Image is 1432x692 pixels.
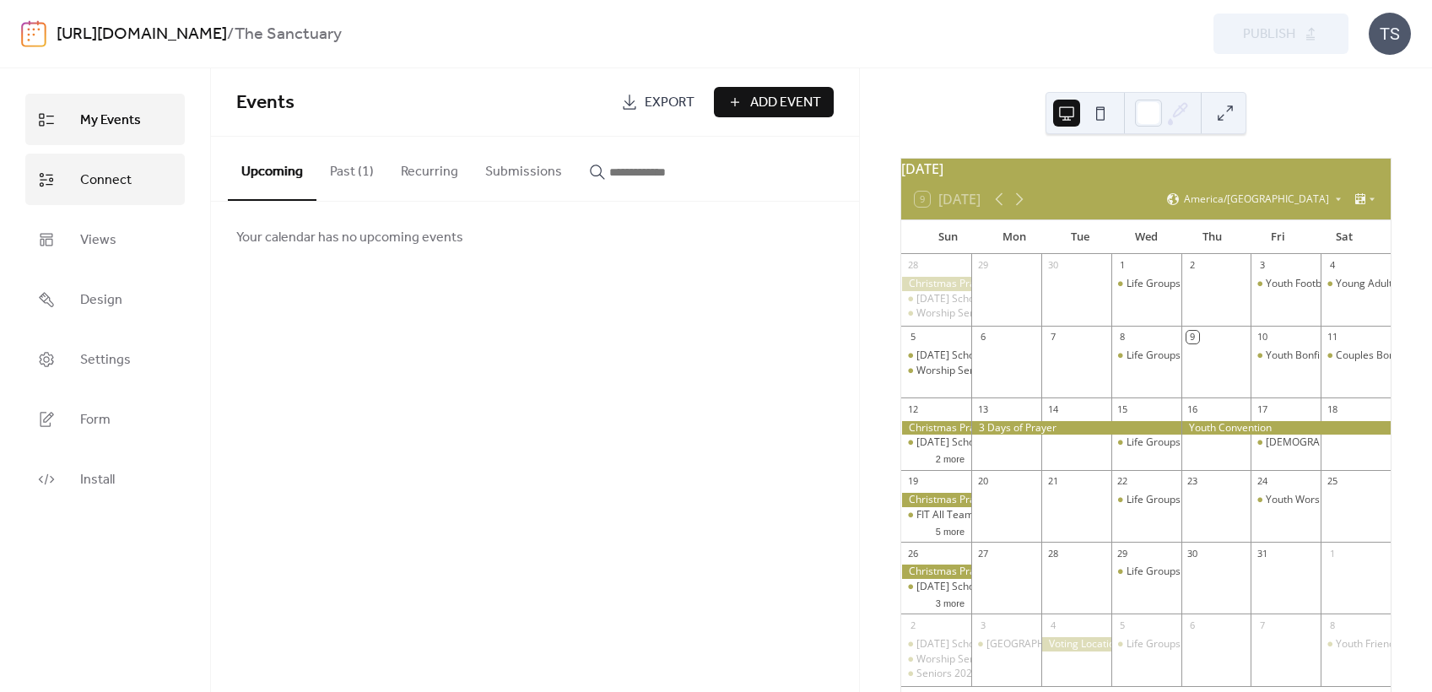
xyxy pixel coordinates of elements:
[1321,637,1391,651] div: Youth Friendsgiving (Location: church fellowship hall)
[1326,331,1338,343] div: 11
[981,220,1046,254] div: Mon
[901,580,971,594] div: Sunday School + Bible Classes
[901,508,971,522] div: FIT All Team Meeting
[645,93,694,113] span: Export
[236,228,463,248] span: Your calendar has no upcoming events
[1251,277,1321,291] div: Youth Football Game Outing
[976,403,989,415] div: 13
[1186,331,1199,343] div: 9
[976,331,989,343] div: 6
[916,435,1144,450] div: [DATE] School + [DEMOGRAPHIC_DATA] Classes
[906,403,919,415] div: 12
[1321,277,1391,291] div: Young Adults Hiking
[1251,435,1321,450] div: Ladies Fall Fest (Amber's House
[1256,547,1268,560] div: 31
[976,619,989,631] div: 3
[1336,277,1429,291] div: Young Adults Hiking
[901,277,971,291] div: Christmas Practice
[986,637,1130,651] div: [GEOGRAPHIC_DATA] Meeting
[976,547,989,560] div: 27
[1046,331,1059,343] div: 7
[1127,277,1181,291] div: Life Groups
[901,637,971,651] div: Sunday School + Bible Classes - Guest Speaker Rev. Tim Greene
[976,475,989,488] div: 20
[916,580,1144,594] div: [DATE] School + [DEMOGRAPHIC_DATA] Classes
[906,259,919,272] div: 28
[901,435,971,450] div: Sunday School + Bible Classes
[976,259,989,272] div: 29
[1181,421,1391,435] div: Youth Convention
[1047,220,1113,254] div: Tue
[929,523,971,538] button: 5 more
[1111,277,1181,291] div: Life Groups
[1245,220,1310,254] div: Fri
[25,94,185,145] a: My Events
[915,220,981,254] div: Sun
[901,159,1391,179] div: [DATE]
[1116,475,1129,488] div: 22
[1251,493,1321,507] div: Youth Worship Night
[901,652,971,667] div: Worship Service - Guest Speaker Rev. Tim Greene
[1251,349,1321,363] div: Youth Bonfire at Milles' Home
[1046,619,1059,631] div: 4
[916,508,1015,522] div: FIT All Team Meeting
[906,619,919,631] div: 2
[25,273,185,325] a: Design
[1041,637,1111,651] div: Voting Location (all day)
[714,87,834,117] button: Add Event
[1127,637,1181,651] div: Life Groups
[1256,619,1268,631] div: 7
[80,167,132,193] span: Connect
[1311,220,1377,254] div: Sat
[1186,547,1199,560] div: 30
[80,107,141,133] span: My Events
[916,292,1144,306] div: [DATE] School + [DEMOGRAPHIC_DATA] Classes
[57,19,227,51] a: [URL][DOMAIN_NAME]
[25,154,185,205] a: Connect
[228,137,316,201] button: Upcoming
[1127,349,1181,363] div: Life Groups
[1046,547,1059,560] div: 28
[901,667,971,681] div: Seniors 2026 Planning Lunch
[1326,547,1338,560] div: 1
[80,407,111,433] span: Form
[236,84,295,122] span: Events
[906,331,919,343] div: 5
[1256,403,1268,415] div: 17
[901,493,971,507] div: Christmas Practice
[25,393,185,445] a: Form
[901,306,971,321] div: Worship Service
[1111,493,1181,507] div: Life Groups
[387,137,472,199] button: Recurring
[1256,259,1268,272] div: 3
[1336,349,1411,363] div: Couples Bonfire
[901,364,971,378] div: Worship Service
[901,292,971,306] div: Sunday School + Bible Classes
[472,137,576,199] button: Submissions
[1321,349,1391,363] div: Couples Bonfire
[608,87,707,117] a: Export
[1046,259,1059,272] div: 30
[1116,547,1129,560] div: 29
[80,227,116,253] span: Views
[1266,277,1397,291] div: Youth Football Game Outing
[901,565,971,579] div: Christmas Practice
[1111,637,1181,651] div: Life Groups
[906,475,919,488] div: 19
[916,364,992,378] div: Worship Service
[1116,403,1129,415] div: 15
[906,547,919,560] div: 26
[1127,565,1181,579] div: Life Groups
[916,637,1326,651] div: [DATE] School + [DEMOGRAPHIC_DATA] Classes - Guest Speaker Rev. [PERSON_NAME]
[971,421,1181,435] div: 3 Days of Prayer
[1113,220,1179,254] div: Wed
[227,19,235,51] b: /
[1046,475,1059,488] div: 21
[1046,403,1059,415] div: 14
[80,347,131,373] span: Settings
[1256,475,1268,488] div: 24
[1326,403,1338,415] div: 18
[929,451,971,465] button: 2 more
[916,306,992,321] div: Worship Service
